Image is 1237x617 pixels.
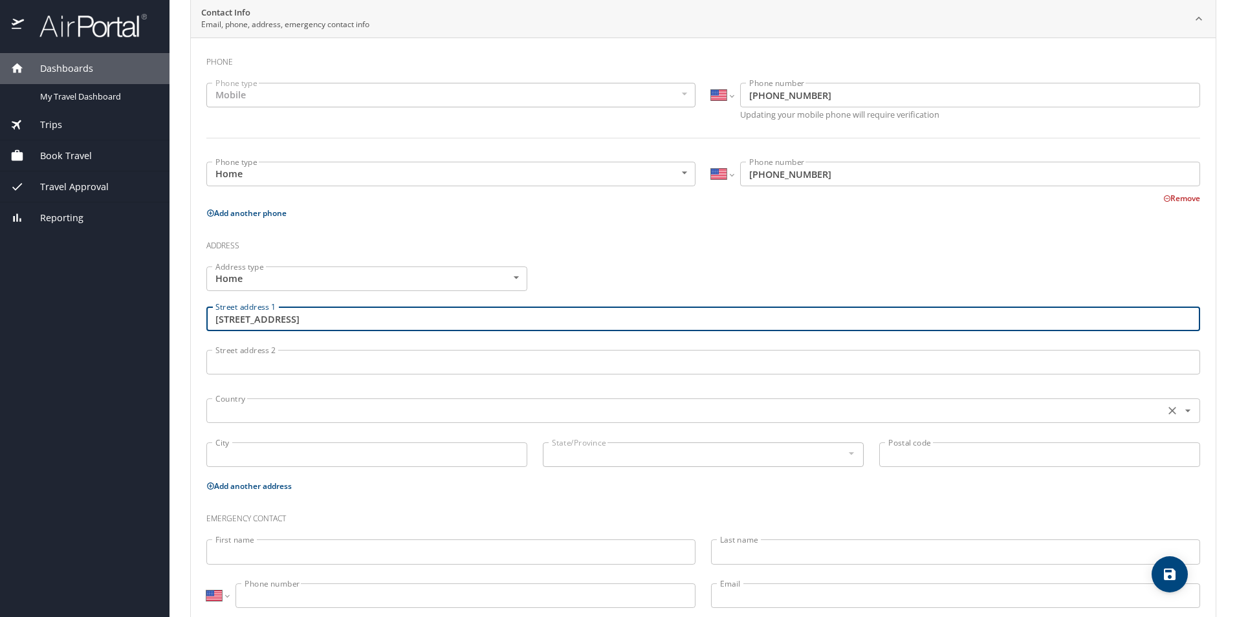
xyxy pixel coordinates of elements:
span: Trips [24,118,62,132]
span: Travel Approval [24,180,109,194]
span: Dashboards [24,61,93,76]
p: Updating your mobile phone will require verification [740,111,1200,119]
div: Mobile [206,83,695,107]
h2: Contact Info [201,6,369,19]
span: My Travel Dashboard [40,91,154,103]
div: Home [206,266,527,291]
button: Remove [1163,193,1200,204]
h3: Phone [206,48,1200,70]
button: Add another address [206,481,292,492]
span: Reporting [24,211,83,225]
button: Open [1180,403,1196,418]
button: Clear [1163,402,1181,420]
h3: Emergency contact [206,504,1200,526]
span: Book Travel [24,149,92,163]
div: Home [206,162,695,186]
h3: Address [206,232,1200,254]
p: Email, phone, address, emergency contact info [201,19,369,30]
img: airportal-logo.png [25,13,147,38]
button: save [1152,556,1188,592]
img: icon-airportal.png [12,13,25,38]
button: Add another phone [206,208,287,219]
